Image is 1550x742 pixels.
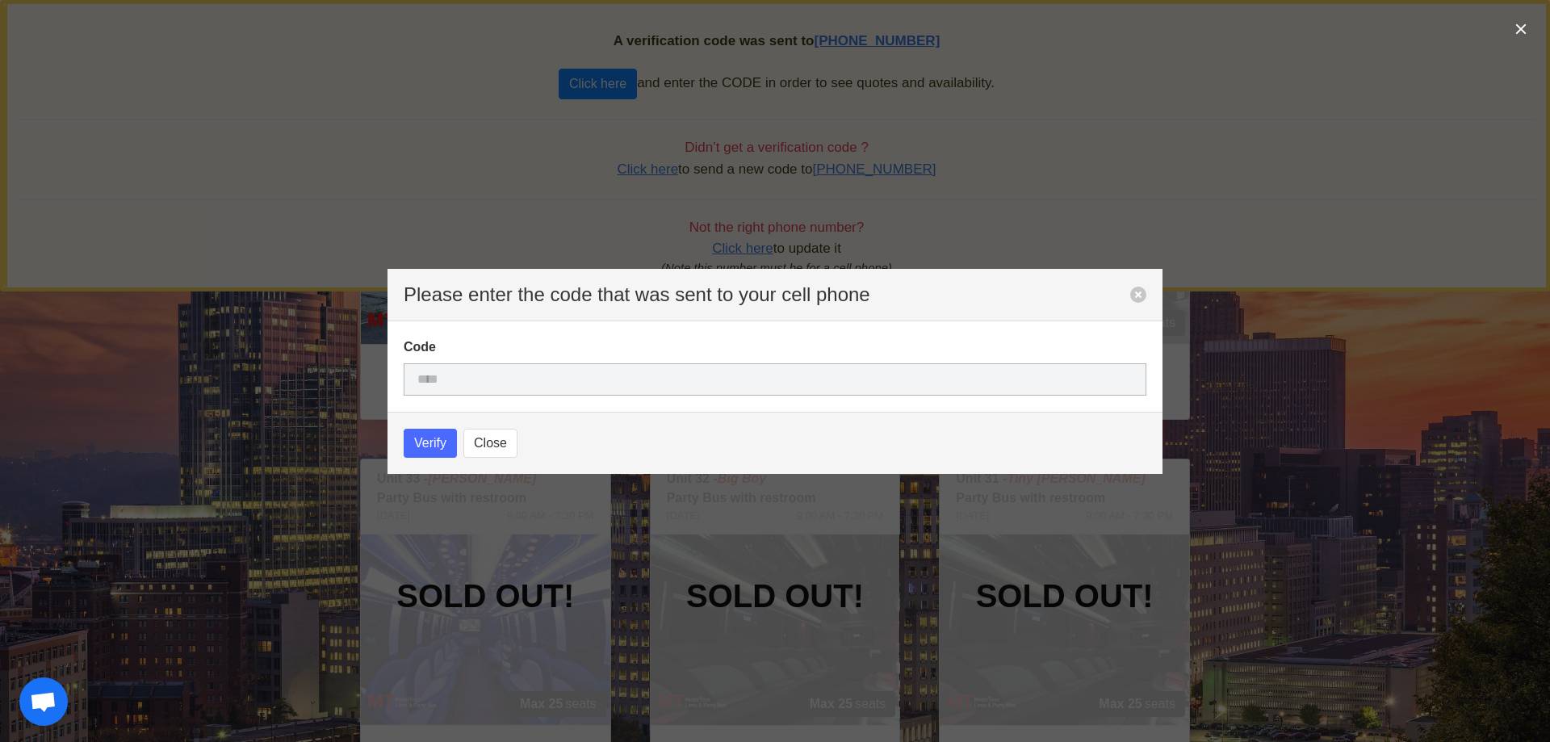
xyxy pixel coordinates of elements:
[404,285,1130,304] p: Please enter the code that was sent to your cell phone
[404,337,1146,357] label: Code
[474,434,507,453] span: Close
[463,429,517,458] button: Close
[414,434,446,453] span: Verify
[404,429,457,458] button: Verify
[19,677,68,726] div: Open chat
